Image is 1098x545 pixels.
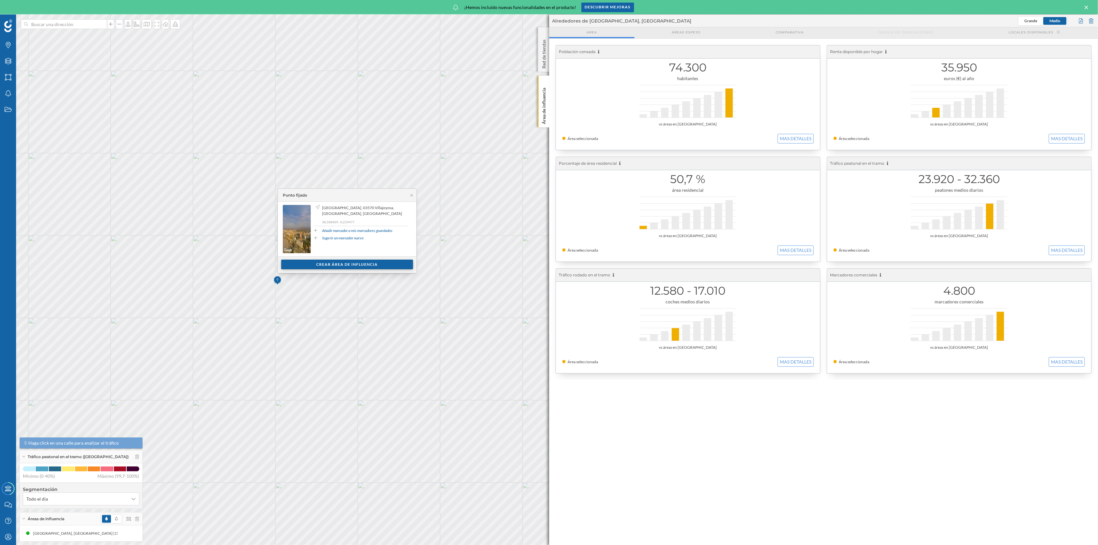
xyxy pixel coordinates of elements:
a: Sugerir un marcador nuevo [322,235,364,241]
div: vs áreas en [GEOGRAPHIC_DATA] [834,233,1085,239]
div: Punto fijado [283,192,307,198]
span: Áreas de influencia [28,516,64,522]
span: Área seleccionada [839,248,870,253]
span: Haga click en una calle para analizar el tráfico [29,440,119,446]
p: Red de tiendas [540,37,547,69]
div: vs áreas en [GEOGRAPHIC_DATA] [562,121,814,127]
div: peatones medios diarios [834,187,1085,193]
span: Área seleccionada [839,136,870,141]
span: Áreas espejo [672,30,701,35]
span: Area [586,30,597,35]
span: Grande [1024,18,1037,23]
button: MAS DETALLES [1049,134,1085,143]
div: [GEOGRAPHIC_DATA], [GEOGRAPHIC_DATA] (15 min Andando) [33,530,147,537]
p: 38,508409, -0,219477 [322,220,408,224]
div: habitantes [562,75,814,82]
span: Área seleccionada [568,359,598,364]
div: vs áreas en [GEOGRAPHIC_DATA] [834,344,1085,351]
div: Porcentaje de área residencial [556,157,820,170]
span: Mínimo (0-40%) [23,473,55,479]
div: vs áreas en [GEOGRAPHIC_DATA] [562,344,814,351]
span: Máximo (99,7-100%) [98,473,139,479]
img: streetview [283,205,311,253]
div: área residencial [562,187,814,193]
h1: 23.920 - 32.360 [834,173,1085,185]
button: MAS DETALLES [778,357,814,367]
button: MAS DETALLES [778,245,814,255]
span: Todo el día [26,496,48,502]
a: Añadir marcador a mis marcadores guardados [322,228,392,234]
span: Comparativa [776,30,804,35]
button: MAS DETALLES [778,134,814,143]
span: Medio [1049,18,1060,23]
span: Soporte [13,5,36,10]
div: Tráfico peatonal en el tramo [827,157,1091,170]
div: Población censada [556,45,820,59]
h1: 12.580 - 17.010 [562,285,814,297]
button: MAS DETALLES [1049,357,1085,367]
div: vs áreas en [GEOGRAPHIC_DATA] [834,121,1085,127]
span: Locales disponibles [1009,30,1053,35]
div: euros (€) al año [834,75,1085,82]
span: Origen de consumidores [879,30,933,35]
button: MAS DETALLES [1049,245,1085,255]
h1: 4.800 [834,285,1085,297]
div: vs áreas en [GEOGRAPHIC_DATA] [562,233,814,239]
div: coches medios diarios [562,299,814,305]
span: Área seleccionada [568,248,598,253]
p: Área de influencia [540,85,547,124]
span: Área seleccionada [839,359,870,364]
span: [GEOGRAPHIC_DATA], 03570 Villajoyosa, [GEOGRAPHIC_DATA], [GEOGRAPHIC_DATA] [322,205,407,217]
div: Tráfico rodado en el tramo [556,269,820,282]
div: Renta disponible por hogar [827,45,1091,59]
div: marcadores comerciales [834,299,1085,305]
span: Tráfico peatonal en el tramo ([GEOGRAPHIC_DATA]) [28,454,129,460]
h1: 35.950 [834,61,1085,74]
img: Geoblink Logo [4,19,12,32]
h4: Segmentación [23,486,139,493]
img: Marker [273,274,281,287]
h1: 74.300 [562,61,814,74]
div: Marcadores comerciales [827,269,1091,282]
span: Área seleccionada [568,136,598,141]
h1: 50,7 % [562,173,814,185]
span: ¡Hemos incluido nuevas funcionalidades en el producto! [464,4,577,11]
span: Alrededores de [GEOGRAPHIC_DATA], [GEOGRAPHIC_DATA] [552,18,692,24]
